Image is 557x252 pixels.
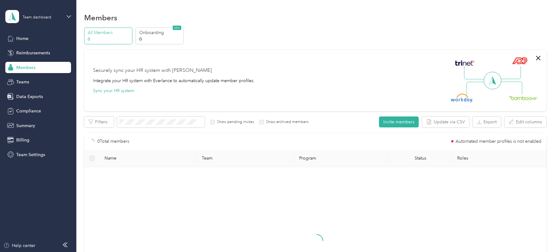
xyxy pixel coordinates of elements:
[512,57,527,64] img: ADP
[422,116,469,127] button: Update via CSV
[93,77,255,84] div: Integrate your HR system with Everlance to automatically update member profiles.
[466,82,488,94] img: Line Left Down
[473,116,501,127] button: Export
[500,82,522,95] img: Line Right Down
[509,96,538,100] img: BambooHR
[93,87,134,94] button: Sync your HR system
[215,119,254,125] label: Show pending invites
[3,242,35,249] button: Help center
[197,150,294,167] th: Team
[389,150,452,167] th: Status
[97,138,129,145] p: 0 Total members
[16,93,43,100] span: Data Exports
[379,116,419,127] button: Invite members
[88,36,130,42] p: 0
[16,50,50,56] span: Reimbursements
[454,59,476,67] img: Trinet
[84,116,114,127] button: Filters
[88,29,130,36] p: All Members
[264,119,309,125] label: Show archived members
[522,217,557,252] iframe: Everlance-gr Chat Button Frame
[294,150,389,167] th: Program
[16,122,35,129] span: Summary
[100,150,197,167] th: Name
[105,156,192,161] span: Name
[173,26,181,30] span: NEW
[452,150,549,167] th: Roles
[16,79,29,85] span: Teams
[16,64,35,71] span: Members
[23,16,51,19] div: Team dashboard
[139,36,182,42] p: 0
[456,139,541,144] span: Automated member profiles is not enabled
[16,137,29,143] span: Billing
[84,14,117,21] h1: Members
[139,29,182,36] p: Onboarding
[464,66,486,80] img: Line Left Up
[16,35,28,42] span: Home
[504,116,546,127] button: Edit columns
[16,151,45,158] span: Team Settings
[451,94,473,102] img: Workday
[93,67,212,74] div: Securely sync your HR system with [PERSON_NAME]
[499,66,521,79] img: Line Right Up
[16,108,41,114] span: Compliance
